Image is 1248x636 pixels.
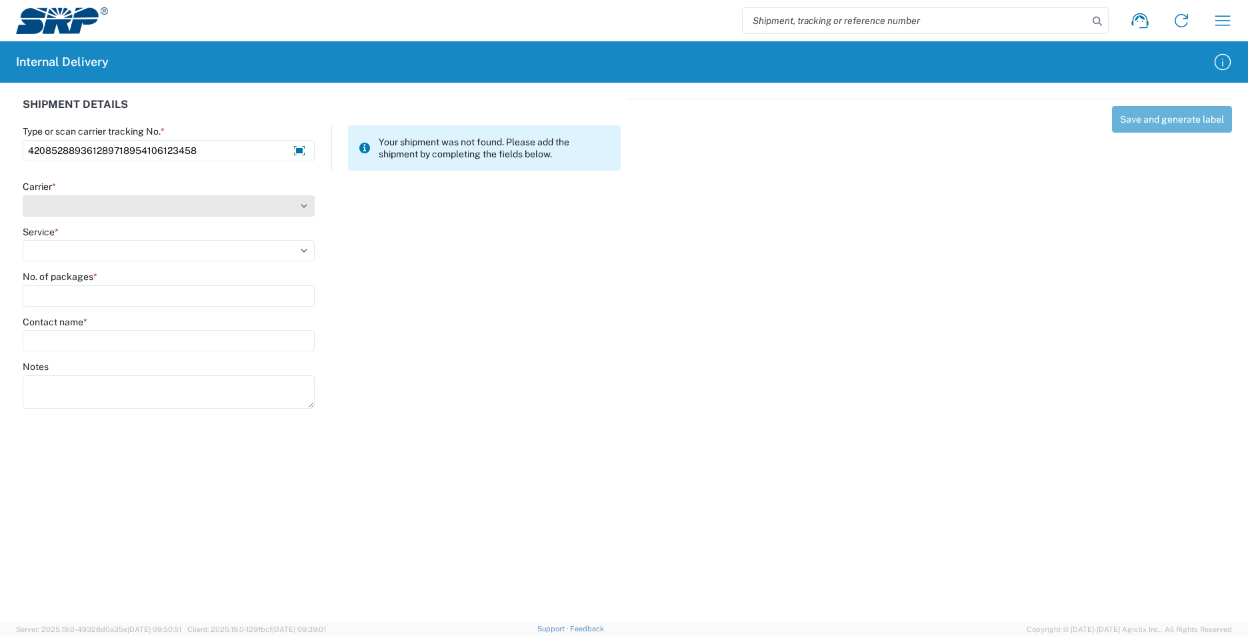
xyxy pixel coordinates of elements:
label: Notes [23,361,49,373]
input: Shipment, tracking or reference number [743,8,1088,33]
img: srp [16,7,108,34]
a: Feedback [570,625,604,633]
label: Service [23,226,59,238]
label: Type or scan carrier tracking No. [23,125,165,137]
span: [DATE] 09:39:01 [272,625,326,633]
span: Client: 2025.19.0-129fbcf [187,625,326,633]
span: [DATE] 09:50:51 [127,625,181,633]
label: No. of packages [23,271,97,283]
h2: Internal Delivery [16,54,109,70]
span: Server: 2025.19.0-49328d0a35e [16,625,181,633]
label: Carrier [23,181,56,193]
a: Support [537,625,571,633]
span: Copyright © [DATE]-[DATE] Agistix Inc., All Rights Reserved [1027,623,1232,635]
span: Your shipment was not found. Please add the shipment by completing the fields below. [379,136,610,160]
label: Contact name [23,316,87,328]
div: SHIPMENT DETAILS [23,99,621,125]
